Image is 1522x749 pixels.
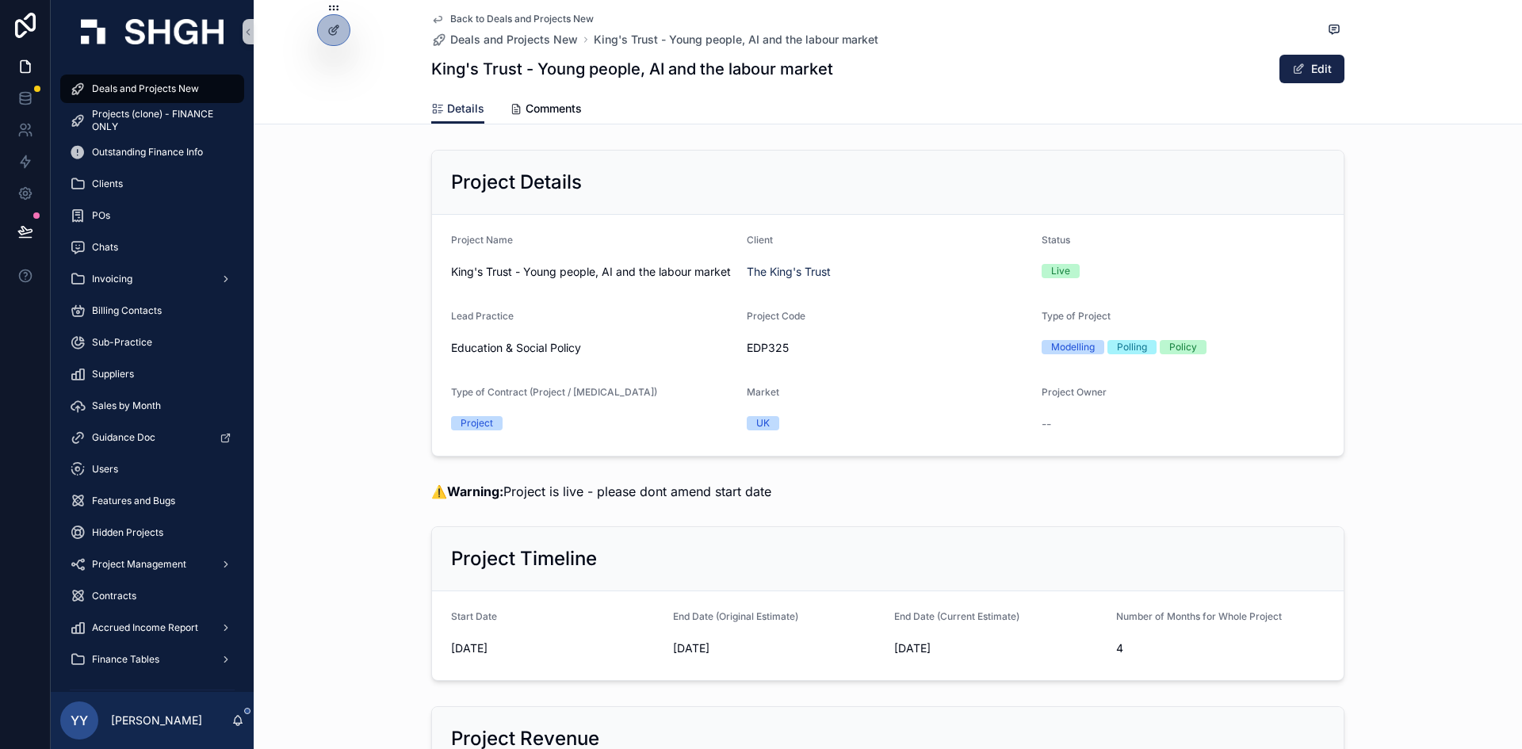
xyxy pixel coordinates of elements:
[673,640,882,656] span: [DATE]
[92,495,175,507] span: Features and Bugs
[60,550,244,579] a: Project Management
[60,106,244,135] a: Projects (clone) - FINANCE ONLY
[526,101,582,117] span: Comments
[431,94,484,124] a: Details
[60,455,244,483] a: Users
[60,613,244,642] a: Accrued Income Report
[60,75,244,103] a: Deals and Projects New
[1279,55,1344,83] button: Edit
[60,392,244,420] a: Sales by Month
[431,32,578,48] a: Deals and Projects New
[894,640,1103,656] span: [DATE]
[92,273,132,285] span: Invoicing
[451,386,657,398] span: Type of Contract (Project / [MEDICAL_DATA])
[451,310,514,322] span: Lead Practice
[431,483,771,499] span: ⚠️ Project is live - please dont amend start date
[451,234,513,246] span: Project Name
[92,178,123,190] span: Clients
[747,234,773,246] span: Client
[450,13,594,25] span: Back to Deals and Projects New
[451,546,597,571] h2: Project Timeline
[1116,610,1282,622] span: Number of Months for Whole Project
[60,328,244,357] a: Sub-Practice
[92,209,110,222] span: POs
[431,13,594,25] a: Back to Deals and Projects New
[92,336,152,349] span: Sub-Practice
[60,265,244,293] a: Invoicing
[51,63,254,692] div: scrollable content
[1116,640,1325,656] span: 4
[81,19,224,44] img: App logo
[747,264,831,280] a: The King's Trust
[71,711,88,730] span: YY
[60,296,244,325] a: Billing Contacts
[756,416,770,430] div: UK
[1042,234,1070,246] span: Status
[451,264,734,280] span: King's Trust - Young people, AI and the labour market
[60,201,244,230] a: POs
[747,310,805,322] span: Project Code
[60,233,244,262] a: Chats
[92,431,155,444] span: Guidance Doc
[447,101,484,117] span: Details
[92,526,163,539] span: Hidden Projects
[451,610,497,622] span: Start Date
[1042,416,1051,432] span: --
[747,340,1030,356] span: EDP325
[92,399,161,412] span: Sales by Month
[747,386,779,398] span: Market
[1042,310,1111,322] span: Type of Project
[1051,264,1070,278] div: Live
[447,483,503,499] strong: Warning:
[92,304,162,317] span: Billing Contacts
[60,170,244,198] a: Clients
[673,610,798,622] span: End Date (Original Estimate)
[60,645,244,674] a: Finance Tables
[510,94,582,126] a: Comments
[60,518,244,547] a: Hidden Projects
[1117,340,1147,354] div: Polling
[451,170,582,195] h2: Project Details
[92,558,186,571] span: Project Management
[92,108,228,133] span: Projects (clone) - FINANCE ONLY
[1051,340,1095,354] div: Modelling
[92,368,134,380] span: Suppliers
[92,82,199,95] span: Deals and Projects New
[894,610,1019,622] span: End Date (Current Estimate)
[92,146,203,159] span: Outstanding Finance Info
[451,640,660,656] span: [DATE]
[92,590,136,602] span: Contracts
[461,416,493,430] div: Project
[450,32,578,48] span: Deals and Projects New
[111,713,202,728] p: [PERSON_NAME]
[60,360,244,388] a: Suppliers
[92,463,118,476] span: Users
[60,138,244,166] a: Outstanding Finance Info
[594,32,878,48] a: King's Trust - Young people, AI and the labour market
[60,582,244,610] a: Contracts
[92,653,159,666] span: Finance Tables
[92,621,198,634] span: Accrued Income Report
[1169,340,1197,354] div: Policy
[92,241,118,254] span: Chats
[1042,386,1107,398] span: Project Owner
[60,487,244,515] a: Features and Bugs
[451,340,581,356] span: Education & Social Policy
[431,58,833,80] h1: King's Trust - Young people, AI and the labour market
[60,423,244,452] a: Guidance Doc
